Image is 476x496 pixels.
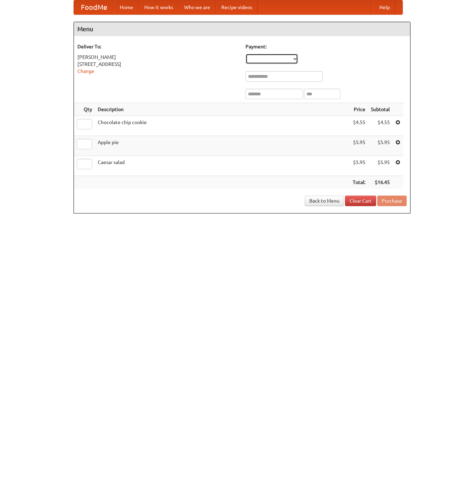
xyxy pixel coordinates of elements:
th: Qty [74,103,95,116]
td: $5.95 [368,136,393,156]
div: [PERSON_NAME] [77,54,239,61]
td: Apple pie [95,136,350,156]
th: $16.45 [368,176,393,189]
a: Back to Menu [305,196,344,206]
button: Purchase [377,196,407,206]
a: Who we are [179,0,216,14]
th: Price [350,103,368,116]
td: $5.95 [368,156,393,176]
a: FoodMe [74,0,114,14]
td: Caesar salad [95,156,350,176]
div: [STREET_ADDRESS] [77,61,239,68]
td: $4.55 [350,116,368,136]
a: Help [374,0,395,14]
a: Clear Cart [345,196,376,206]
td: $5.95 [350,156,368,176]
th: Total: [350,176,368,189]
h5: Deliver To: [77,43,239,50]
td: $4.55 [368,116,393,136]
td: Chocolate chip cookie [95,116,350,136]
a: Recipe videos [216,0,258,14]
td: $5.95 [350,136,368,156]
a: How it works [139,0,179,14]
a: Home [114,0,139,14]
th: Description [95,103,350,116]
th: Subtotal [368,103,393,116]
h4: Menu [74,22,410,36]
h5: Payment: [246,43,407,50]
a: Change [77,68,94,74]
